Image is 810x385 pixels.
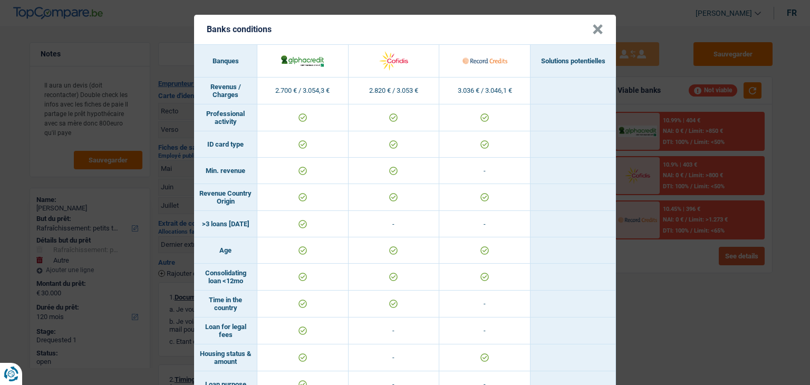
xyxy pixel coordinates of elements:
[439,158,531,184] td: -
[439,211,531,237] td: -
[194,317,257,344] td: Loan for legal fees
[207,24,272,34] h5: Banks conditions
[257,78,349,104] td: 2.700 € / 3.054,3 €
[592,24,603,35] button: Close
[194,45,257,78] th: Banques
[349,211,440,237] td: -
[194,184,257,211] td: Revenue Country Origin
[194,344,257,371] td: Housing status & amount
[194,237,257,264] td: Age
[194,264,257,291] td: Consolidating loan <12mo
[349,344,440,371] td: -
[194,131,257,158] td: ID card type
[439,291,531,317] td: -
[194,291,257,317] td: Time in the country
[194,211,257,237] td: >3 loans [DATE]
[349,317,440,344] td: -
[439,78,531,104] td: 3.036 € / 3.046,1 €
[462,50,507,72] img: Record Credits
[531,45,616,78] th: Solutions potentielles
[280,54,325,68] img: AlphaCredit
[349,78,440,104] td: 2.820 € / 3.053 €
[439,317,531,344] td: -
[194,104,257,131] td: Professional activity
[371,50,416,72] img: Cofidis
[194,158,257,184] td: Min. revenue
[194,78,257,104] td: Revenus / Charges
